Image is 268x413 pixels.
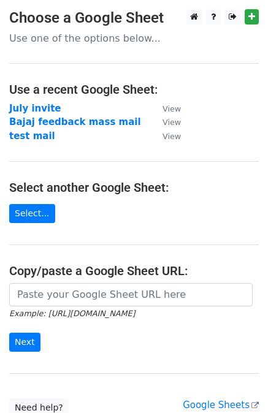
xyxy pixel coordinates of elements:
input: Paste your Google Sheet URL here [9,283,253,306]
small: Example: [URL][DOMAIN_NAME] [9,309,135,318]
small: View [163,132,181,141]
a: test mail [9,131,55,142]
a: View [150,131,181,142]
h4: Use a recent Google Sheet: [9,82,259,97]
a: July invite [9,103,61,114]
small: View [163,118,181,127]
a: Bajaj feedback mass mail [9,116,141,127]
p: Use one of the options below... [9,32,259,45]
h4: Copy/paste a Google Sheet URL: [9,263,259,278]
a: Select... [9,204,55,223]
a: Google Sheets [183,400,259,411]
input: Next [9,333,40,352]
h3: Choose a Google Sheet [9,9,259,27]
a: View [150,116,181,127]
small: View [163,104,181,113]
h4: Select another Google Sheet: [9,180,259,195]
a: View [150,103,181,114]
